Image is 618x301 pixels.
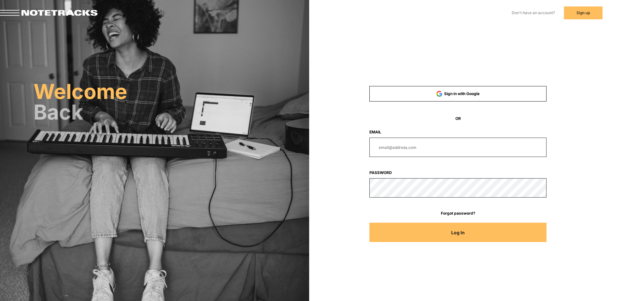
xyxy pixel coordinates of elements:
label: Password [369,170,547,176]
label: Email [369,129,547,135]
input: email@address.com [369,138,547,157]
h2: Back [33,103,309,121]
button: Sign in with Google [369,86,547,102]
button: Log In [369,223,547,242]
span: Sign in with Google [444,91,480,96]
h2: Welcome [33,83,309,101]
label: Don't have an account? [512,10,555,16]
button: Sign up [564,6,603,19]
a: Forgot password? [369,210,547,216]
span: OR [369,116,547,121]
